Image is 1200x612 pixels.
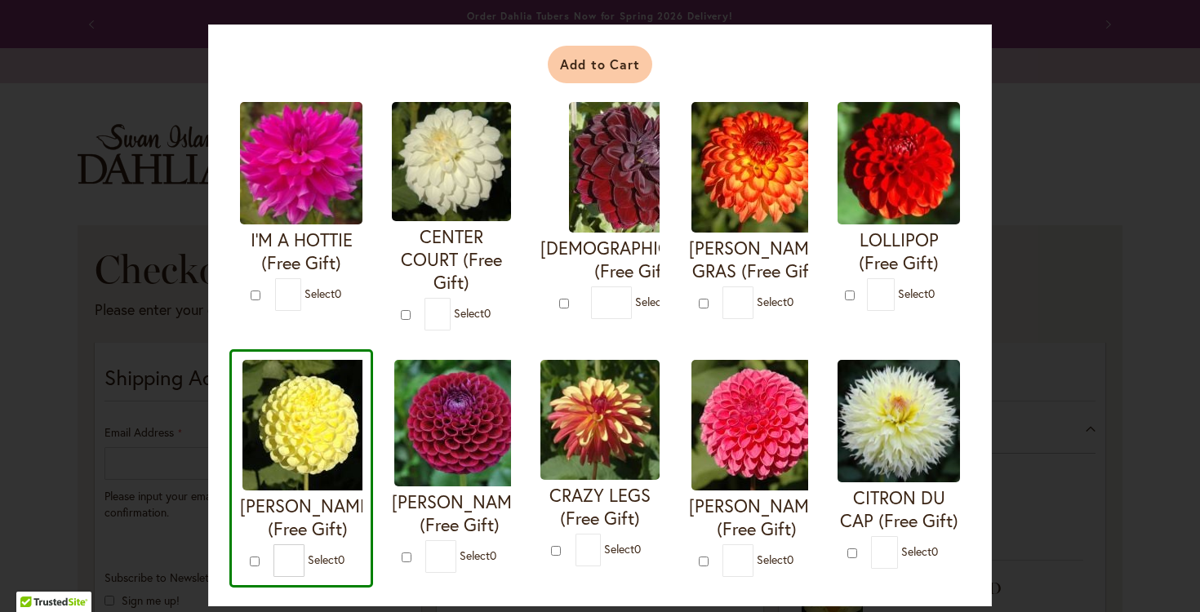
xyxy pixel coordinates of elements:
span: 0 [931,543,938,559]
h4: CENTER COURT (Free Gift) [392,225,511,294]
span: 0 [338,552,344,567]
h4: [DEMOGRAPHIC_DATA] (Free Gift) [540,237,727,282]
img: I'M A HOTTIE (Free Gift) [240,102,362,224]
span: 0 [787,294,793,309]
h4: I'M A HOTTIE (Free Gift) [240,228,362,274]
img: CRAZY LEGS (Free Gift) [540,360,660,480]
h4: CITRON DU CAP (Free Gift) [838,486,960,532]
img: REBECCA LYNN (Free Gift) [691,360,822,490]
span: 0 [490,548,496,563]
img: CENTER COURT (Free Gift) [392,102,511,221]
iframe: Launch Accessibility Center [12,554,58,600]
h4: CRAZY LEGS (Free Gift) [540,484,660,530]
span: 0 [928,286,935,301]
span: Select [757,294,793,309]
img: VOODOO (Free Gift) [569,102,700,233]
img: IVANETTI (Free Gift) [394,360,525,486]
button: Add to Cart [548,46,653,83]
span: Select [635,294,672,309]
span: 0 [335,286,341,301]
img: CITRON DU CAP (Free Gift) [838,360,960,482]
span: Select [308,552,344,567]
img: LOLLIPOP (Free Gift) [838,102,960,224]
span: Select [604,540,641,556]
span: Select [454,305,491,321]
span: Select [460,548,496,563]
span: Select [898,286,935,301]
h4: [PERSON_NAME] (Free Gift) [240,494,376,540]
span: Select [757,552,793,567]
span: 0 [484,305,491,321]
img: NETTIE (Free Gift) [242,360,373,490]
h4: [PERSON_NAME] (Free Gift) [689,494,824,540]
h4: [PERSON_NAME] GRAS (Free Gift) [689,237,824,282]
span: Select [304,286,341,301]
span: 0 [787,552,793,567]
h4: LOLLIPOP (Free Gift) [838,228,960,274]
span: 0 [634,540,641,556]
h4: [PERSON_NAME] (Free Gift) [392,490,527,536]
span: Select [901,543,938,559]
img: MARDY GRAS (Free Gift) [691,102,822,233]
